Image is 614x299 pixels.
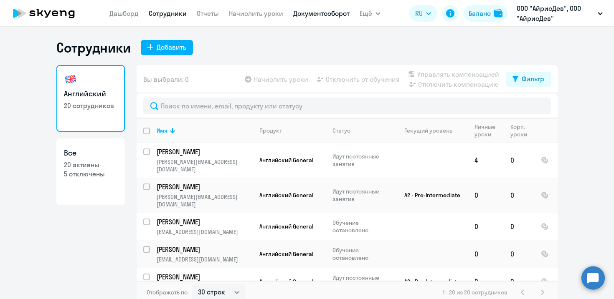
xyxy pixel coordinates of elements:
td: A2 - Pre-Intermediate [390,268,468,295]
span: Английский General [259,250,313,258]
p: Идут постоянные занятия [332,188,390,203]
td: 0 [468,268,504,295]
div: Продукт [259,127,325,134]
span: RU [415,8,423,18]
span: Английский General [259,223,313,230]
p: [PERSON_NAME] [157,272,251,281]
a: [PERSON_NAME] [157,182,252,191]
button: Ещё [360,5,381,22]
div: Личные уроки [474,123,503,138]
td: 0 [468,213,504,240]
p: 5 отключены [64,169,117,178]
a: Все20 активны5 отключены [56,138,125,205]
p: ООО "АйрисДев", ООО "АйрисДев" [517,3,594,23]
span: Ещё [360,8,372,18]
div: Добавить [157,42,186,52]
span: Английский General [259,156,313,164]
button: Добавить [141,40,193,55]
p: [PERSON_NAME] [157,245,251,254]
a: Отчеты [197,9,219,18]
a: [PERSON_NAME] [157,147,252,156]
p: 20 сотрудников [64,101,117,110]
p: Идут постоянные занятия [332,153,390,168]
p: Идут постоянные занятия [332,274,390,289]
h3: Все [64,148,117,158]
span: Вы выбрали: 0 [143,74,189,84]
td: 0 [468,240,504,268]
p: [PERSON_NAME] [157,147,251,156]
div: Текущий уровень [397,127,467,134]
p: Обучение остановлено [332,246,390,261]
input: Поиск по имени, email, продукту или статусу [143,98,551,114]
img: balance [494,9,502,18]
a: Документооборот [293,9,350,18]
td: 4 [468,143,504,178]
div: Текущий уровень [405,127,452,134]
a: [PERSON_NAME] [157,217,252,226]
p: [EMAIL_ADDRESS][DOMAIN_NAME] [157,256,252,263]
td: 0 [468,178,504,213]
span: Отображать по: [147,289,189,296]
a: [PERSON_NAME] [157,272,252,281]
a: Дашборд [109,9,139,18]
button: ООО "АйрисДев", ООО "АйрисДев" [513,3,607,23]
div: Личные уроки [474,123,498,138]
p: [EMAIL_ADDRESS][DOMAIN_NAME] [157,228,252,236]
td: 0 [504,268,534,295]
td: 0 [504,240,534,268]
div: Продукт [259,127,282,134]
p: [PERSON_NAME] [157,182,251,191]
button: Фильтр [506,72,551,87]
p: [PERSON_NAME] [157,217,251,226]
img: english [64,73,77,86]
div: Корп. уроки [510,123,528,138]
p: Обучение остановлено [332,219,390,234]
td: A2 - Pre-Intermediate [390,178,468,213]
a: Начислить уроки [229,9,283,18]
a: [PERSON_NAME] [157,245,252,254]
span: 1 - 20 из 20 сотрудников [443,289,507,296]
button: RU [409,5,437,22]
button: Балансbalance [464,5,507,22]
td: 0 [504,178,534,213]
a: Английский20 сотрудников [56,65,125,132]
div: Имя [157,127,252,134]
td: 0 [504,143,534,178]
div: Имя [157,127,167,134]
span: Английский General [259,191,313,199]
td: 0 [504,213,534,240]
p: [PERSON_NAME][EMAIL_ADDRESS][DOMAIN_NAME] [157,158,252,173]
span: Английский General [259,278,313,285]
p: 20 активны [64,160,117,169]
div: Статус [332,127,350,134]
div: Баланс [469,8,491,18]
div: Корп. уроки [510,123,534,138]
div: Фильтр [522,74,544,84]
div: Статус [332,127,390,134]
p: [PERSON_NAME][EMAIL_ADDRESS][DOMAIN_NAME] [157,193,252,208]
h1: Сотрудники [56,39,131,56]
h3: Английский [64,88,117,99]
a: Сотрудники [149,9,187,18]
